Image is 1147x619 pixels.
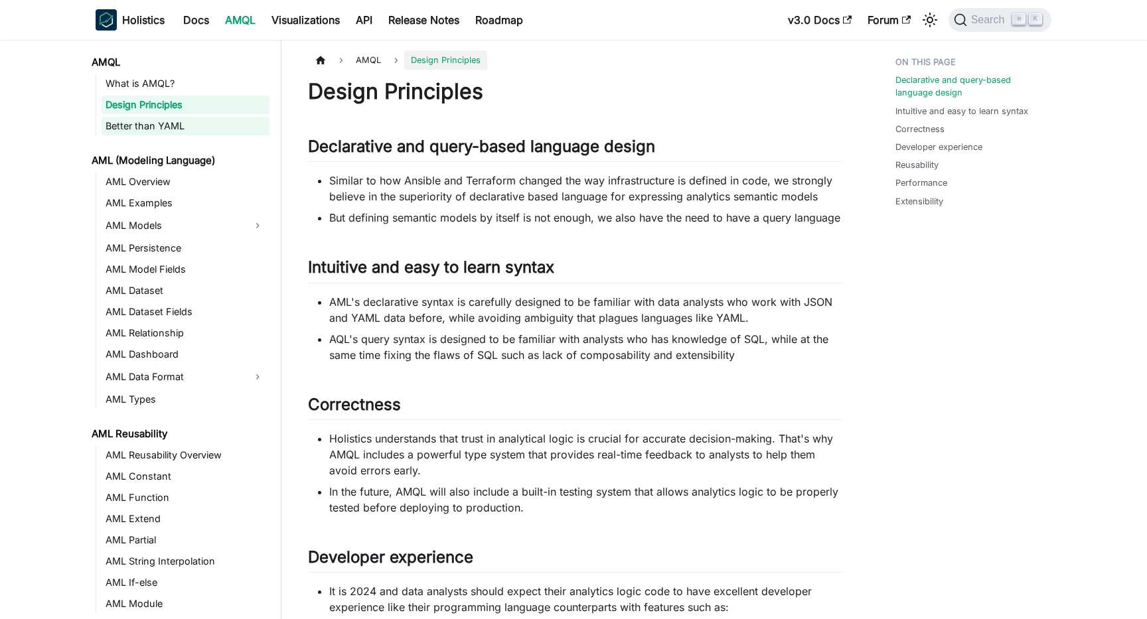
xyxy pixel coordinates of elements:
a: AMQL [88,53,269,72]
a: AML Models [102,215,246,236]
li: Holistics understands that trust in analytical logic is crucial for accurate decision-making. Tha... [329,431,842,478]
a: Forum [860,9,919,31]
a: AML Constant [102,467,269,486]
b: Holistics [122,12,165,28]
a: AML String Interpolation [102,552,269,571]
li: Similar to how Ansible and Terraform changed the way infrastructure is defined in code, we strong... [329,172,842,204]
a: AML Overview [102,172,269,191]
span: Search [967,14,1013,26]
a: AML If-else [102,573,269,592]
a: AML Examples [102,194,269,212]
a: AML (Modeling Language) [88,151,269,170]
a: Declarative and query-based language design [895,74,1043,99]
kbd: K [1029,13,1042,25]
h2: Intuitive and easy to learn syntax [308,257,842,283]
li: But defining semantic models by itself is not enough, we also have the need to have a query language [329,210,842,226]
a: AML Reusability [88,425,269,443]
a: AML Data Format [102,366,246,387]
span: AMQL [349,50,388,70]
a: Design Principles [102,96,269,114]
a: AML Dataset [102,281,269,300]
a: Extensibility [895,195,943,208]
a: Reusability [895,159,939,171]
a: Visualizations [264,9,348,31]
a: Intuitive and easy to learn syntax [895,105,1028,117]
nav: Docs sidebar [82,40,281,619]
a: AML Function [102,488,269,507]
span: Design Principles [404,50,487,70]
a: Better than YAML [102,117,269,135]
li: AML's declarative syntax is carefully designed to be familiar with data analysts who work with JS... [329,294,842,326]
a: v3.0 Docs [780,9,860,31]
h2: Declarative and query-based language design [308,137,842,162]
a: AML Reusability Overview [102,446,269,464]
a: Correctness [895,123,945,135]
a: Performance [895,176,947,189]
a: API [348,9,380,31]
a: What is AMQL? [102,74,269,93]
button: Switch between dark and light mode (currently light mode) [919,9,941,31]
button: Expand sidebar category 'AML Models' [246,215,269,236]
a: AMQL [217,9,264,31]
h2: Correctness [308,395,842,420]
a: Docs [175,9,217,31]
li: In the future, AMQL will also include a built-in testing system that allows analytics logic to be... [329,484,842,516]
li: AQL's query syntax is designed to be familiar with analysts who has knowledge of SQL, while at th... [329,331,842,363]
a: AML Model Fields [102,260,269,279]
h2: Developer experience [308,547,842,573]
a: Home page [308,50,333,70]
a: AML Dataset Fields [102,303,269,321]
img: Holistics [96,9,117,31]
a: Developer experience [895,141,982,153]
nav: Breadcrumbs [308,50,842,70]
a: HolisticsHolistics [96,9,165,31]
button: Expand sidebar category 'AML Data Format' [246,366,269,387]
a: AML Persistence [102,239,269,257]
button: Search (Command+K) [949,8,1051,32]
a: AML Partial [102,531,269,549]
kbd: ⌘ [1012,13,1026,25]
a: AML Types [102,390,269,409]
a: AML Relationship [102,324,269,342]
a: AML Module [102,594,269,613]
a: Roadmap [467,9,531,31]
a: AML Dashboard [102,345,269,364]
a: Release Notes [380,9,467,31]
a: AML Extend [102,510,269,528]
h1: Design Principles [308,78,842,105]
